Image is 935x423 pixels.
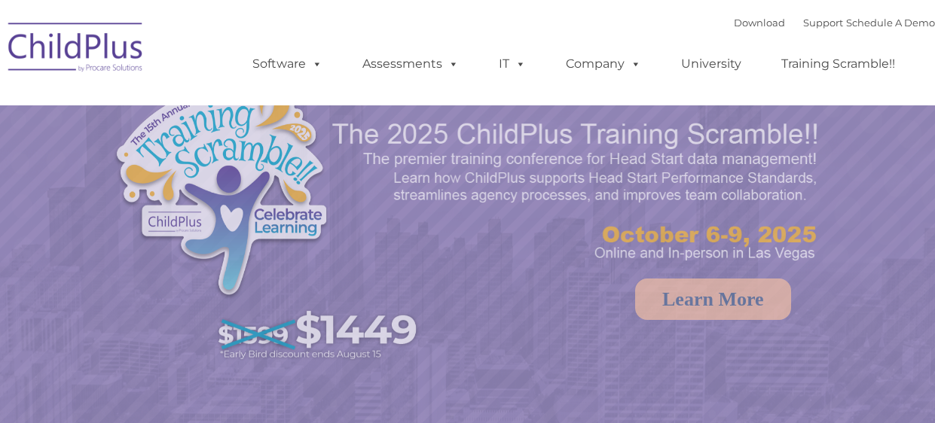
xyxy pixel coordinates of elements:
a: Assessments [347,49,474,79]
a: Company [551,49,656,79]
a: Software [237,49,338,79]
a: University [666,49,756,79]
font: | [734,17,935,29]
a: Support [803,17,843,29]
img: ChildPlus by Procare Solutions [1,12,151,87]
a: Learn More [635,278,791,320]
a: Training Scramble!! [766,49,910,79]
a: Schedule A Demo [846,17,935,29]
a: Download [734,17,785,29]
a: IT [484,49,541,79]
